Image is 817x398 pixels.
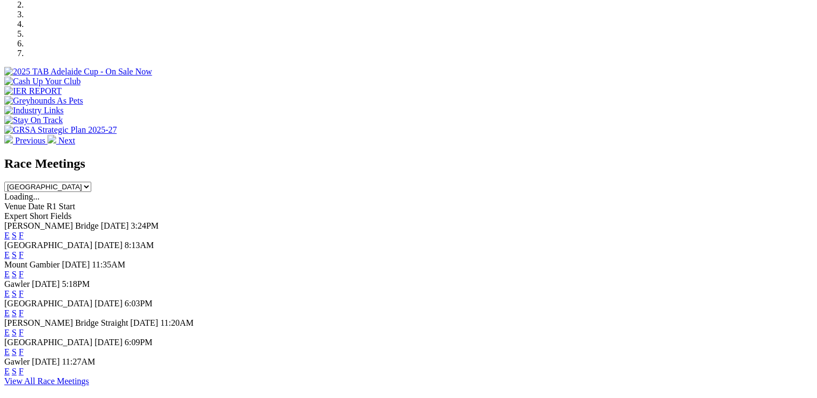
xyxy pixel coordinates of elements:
span: Expert [4,211,28,221]
span: 5:18PM [62,279,90,289]
span: [DATE] [94,338,123,347]
span: [DATE] [101,221,129,230]
a: S [12,308,17,318]
a: F [19,308,24,318]
span: 3:24PM [131,221,159,230]
a: E [4,367,10,376]
a: E [4,289,10,298]
span: Venue [4,202,26,211]
span: 11:35AM [92,260,125,269]
span: [PERSON_NAME] Bridge Straight [4,318,128,327]
span: R1 Start [46,202,75,211]
a: E [4,308,10,318]
img: chevron-right-pager-white.svg [48,135,56,143]
span: [DATE] [32,279,60,289]
span: [PERSON_NAME] Bridge [4,221,99,230]
span: Date [28,202,44,211]
img: GRSA Strategic Plan 2025-27 [4,125,117,135]
span: [GEOGRAPHIC_DATA] [4,299,92,308]
img: chevron-left-pager-white.svg [4,135,13,143]
span: [DATE] [32,357,60,366]
span: 11:27AM [62,357,96,366]
span: 6:09PM [125,338,153,347]
span: [GEOGRAPHIC_DATA] [4,338,92,347]
a: S [12,231,17,240]
img: Industry Links [4,106,64,115]
a: View All Race Meetings [4,376,89,386]
a: F [19,289,24,298]
a: S [12,289,17,298]
a: Next [48,136,75,145]
span: 6:03PM [125,299,153,308]
a: E [4,347,10,356]
span: [DATE] [62,260,90,269]
a: S [12,250,17,259]
a: S [12,270,17,279]
span: Short [30,211,49,221]
a: F [19,367,24,376]
a: S [12,328,17,337]
span: [GEOGRAPHIC_DATA] [4,241,92,250]
a: S [12,367,17,376]
h2: Race Meetings [4,156,813,171]
img: Greyhounds As Pets [4,96,83,106]
a: F [19,347,24,356]
img: IER REPORT [4,86,62,96]
a: E [4,328,10,337]
span: Next [58,136,75,145]
span: 11:20AM [160,318,194,327]
a: E [4,270,10,279]
a: E [4,231,10,240]
span: 8:13AM [125,241,154,250]
span: Mount Gambier [4,260,60,269]
a: F [19,328,24,337]
a: S [12,347,17,356]
a: Previous [4,136,48,145]
a: F [19,250,24,259]
a: E [4,250,10,259]
span: Gawler [4,357,30,366]
span: Loading... [4,192,39,201]
img: 2025 TAB Adelaide Cup - On Sale Now [4,67,152,77]
a: F [19,270,24,279]
span: Gawler [4,279,30,289]
img: Stay On Track [4,115,63,125]
span: [DATE] [130,318,158,327]
a: F [19,231,24,240]
img: Cash Up Your Club [4,77,80,86]
span: [DATE] [94,241,123,250]
span: [DATE] [94,299,123,308]
span: Fields [50,211,71,221]
span: Previous [15,136,45,145]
